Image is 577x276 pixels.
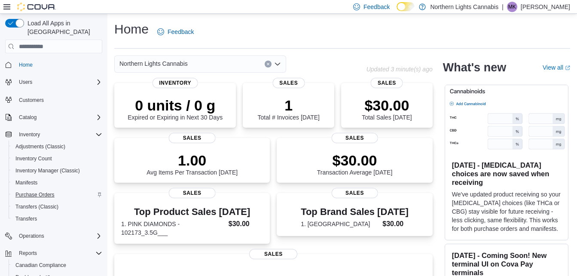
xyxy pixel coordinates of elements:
p: | [502,2,504,12]
span: Home [19,61,33,68]
p: 1 [258,97,320,114]
a: Transfers (Classic) [12,202,62,212]
dt: 1. PINK DIAMONDS - 102173_3.5G___ [121,220,225,237]
span: Inventory [152,78,198,88]
button: Transfers [9,213,106,225]
h3: Top Brand Sales [DATE] [301,207,409,217]
dd: $30.00 [382,219,409,229]
span: Transfers [12,214,102,224]
span: Catalog [15,112,102,123]
span: Northern Lights Cannabis [119,58,188,69]
span: Canadian Compliance [15,262,66,269]
span: Sales [331,133,378,143]
button: Canadian Compliance [9,259,106,271]
a: Canadian Compliance [12,260,70,270]
a: Home [15,60,36,70]
span: Catalog [19,114,37,121]
span: Feedback [168,28,194,36]
span: Sales [169,133,216,143]
button: Transfers (Classic) [9,201,106,213]
span: Sales [331,188,378,198]
span: Adjustments (Classic) [15,143,65,150]
h1: Home [114,21,149,38]
span: Purchase Orders [12,190,102,200]
button: Inventory Count [9,153,106,165]
p: $30.00 [362,97,412,114]
button: Inventory [15,129,43,140]
p: 0 units / 0 g [128,97,223,114]
p: Updated 3 minute(s) ago [366,66,433,73]
div: Expired or Expiring in Next 30 Days [128,97,223,121]
h3: Top Product Sales [DATE] [121,207,263,217]
span: Dark Mode [397,11,397,12]
span: Transfers (Classic) [12,202,102,212]
a: Inventory Manager (Classic) [12,166,83,176]
p: Northern Lights Cannabis [430,2,498,12]
span: Purchase Orders [15,191,55,198]
p: 1.00 [147,152,238,169]
a: Inventory Count [12,153,55,164]
span: Sales [249,249,297,259]
span: Transfers (Classic) [15,203,58,210]
div: Total Sales [DATE] [362,97,412,121]
span: Reports [15,248,102,258]
span: Inventory Count [12,153,102,164]
span: Operations [19,233,44,239]
span: Sales [272,78,305,88]
span: Operations [15,231,102,241]
p: [PERSON_NAME] [521,2,570,12]
h2: What's new [443,61,506,74]
span: Reports [19,250,37,257]
button: Operations [15,231,48,241]
button: Users [2,76,106,88]
span: Adjustments (Classic) [12,141,102,152]
p: $30.00 [317,152,393,169]
button: Customers [2,93,106,106]
span: Users [15,77,102,87]
h3: [DATE] - [MEDICAL_DATA] choices are now saved when receiving [452,161,561,187]
button: Users [15,77,36,87]
a: Purchase Orders [12,190,58,200]
span: Inventory Manager (Classic) [12,166,102,176]
img: Cova [17,3,56,11]
span: Load All Apps in [GEOGRAPHIC_DATA] [24,19,102,36]
div: Total # Invoices [DATE] [258,97,320,121]
button: Reports [2,247,106,259]
button: Inventory Manager (Classic) [9,165,106,177]
button: Adjustments (Classic) [9,141,106,153]
button: Catalog [2,111,106,123]
span: Sales [371,78,403,88]
a: Feedback [154,23,197,40]
button: Inventory [2,129,106,141]
span: Manifests [12,178,102,188]
span: Inventory Manager (Classic) [15,167,80,174]
span: Customers [19,97,44,104]
span: Inventory Count [15,155,52,162]
div: Transaction Average [DATE] [317,152,393,176]
div: Avg Items Per Transaction [DATE] [147,152,238,176]
svg: External link [565,65,570,71]
button: Reports [15,248,40,258]
span: Inventory [15,129,102,140]
span: Customers [15,94,102,105]
button: Purchase Orders [9,189,106,201]
button: Catalog [15,112,40,123]
dt: 1. [GEOGRAPHIC_DATA] [301,220,379,228]
span: Users [19,79,32,86]
a: Adjustments (Classic) [12,141,69,152]
span: Home [15,59,102,70]
span: Feedback [363,3,390,11]
button: Operations [2,230,106,242]
a: Manifests [12,178,41,188]
button: Manifests [9,177,106,189]
span: Inventory [19,131,40,138]
input: Dark Mode [397,2,415,11]
a: View allExternal link [543,64,570,71]
button: Open list of options [274,61,281,67]
div: Mike Kantaros [507,2,517,12]
a: Transfers [12,214,40,224]
span: MK [508,2,516,12]
span: Manifests [15,179,37,186]
span: Transfers [15,215,37,222]
p: We've updated product receiving so your [MEDICAL_DATA] choices (like THCa or CBG) stay visible fo... [452,190,561,233]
